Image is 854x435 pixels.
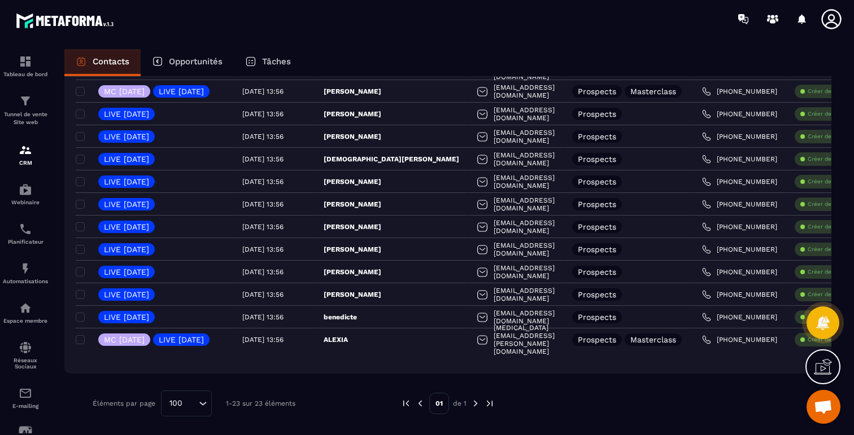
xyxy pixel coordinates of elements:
[401,398,411,408] img: prev
[19,143,32,157] img: formation
[429,393,449,414] p: 01
[702,155,777,164] a: [PHONE_NUMBER]
[324,155,459,164] p: [DEMOGRAPHIC_DATA][PERSON_NAME]
[702,109,777,118] a: [PHONE_NUMBER]
[578,336,616,344] p: Prospects
[702,87,777,96] a: [PHONE_NUMBER]
[3,357,48,370] p: Réseaux Sociaux
[242,178,284,186] p: [DATE] 13:56
[324,200,381,209] p: [PERSON_NAME]
[3,278,48,284] p: Automatisations
[485,398,495,408] img: next
[578,155,616,163] p: Prospects
[453,399,467,408] p: de 1
[3,293,48,332] a: automationsautomationsEspace membre
[578,245,616,253] p: Prospects
[702,313,777,322] a: [PHONE_NUMBER]
[3,71,48,77] p: Tableau de bord
[578,291,616,298] p: Prospects
[3,46,48,86] a: formationformationTableau de bord
[3,403,48,409] p: E-mailing
[702,290,777,299] a: [PHONE_NUMBER]
[234,49,302,76] a: Tâches
[324,290,381,299] p: [PERSON_NAME]
[19,222,32,236] img: scheduler
[242,336,284,344] p: [DATE] 13:56
[578,200,616,208] p: Prospects
[19,341,32,354] img: social-network
[3,253,48,293] a: automationsautomationsAutomatisations
[3,239,48,245] p: Planificateur
[186,397,196,410] input: Search for option
[470,398,481,408] img: next
[104,178,149,186] p: LIVE [DATE]
[104,223,149,231] p: LIVE [DATE]
[242,110,284,118] p: [DATE] 13:56
[578,223,616,231] p: Prospects
[242,268,284,276] p: [DATE] 13:56
[324,335,348,344] p: ALEXIA
[3,318,48,324] p: Espace membre
[324,132,381,141] p: [PERSON_NAME]
[702,335,777,344] a: [PHONE_NUMBER]
[93,399,155,407] p: Éléments par page
[324,177,381,186] p: [PERSON_NAME]
[226,399,295,407] p: 1-23 sur 23 éléments
[324,87,381,96] p: [PERSON_NAME]
[324,245,381,254] p: [PERSON_NAME]
[702,222,777,231] a: [PHONE_NUMBER]
[242,313,284,321] p: [DATE] 13:56
[262,56,291,67] p: Tâches
[702,267,777,276] a: [PHONE_NUMBER]
[19,55,32,68] img: formation
[578,133,616,140] p: Prospects
[104,155,149,163] p: LIVE [DATE]
[104,291,149,298] p: LIVE [DATE]
[630,87,676,95] p: Masterclass
[3,174,48,214] a: automationsautomationsWebinaire
[578,313,616,321] p: Prospects
[3,378,48,418] a: emailemailE-mailing
[64,49,141,76] a: Contacts
[242,155,284,163] p: [DATE] 13:56
[242,245,284,253] p: [DATE] 13:56
[104,133,149,140] p: LIVE [DATE]
[19,94,32,108] img: formation
[702,245,777,254] a: [PHONE_NUMBER]
[104,110,149,118] p: LIVE [DATE]
[161,390,212,416] div: Search for option
[16,10,117,31] img: logo
[415,398,425,408] img: prev
[19,262,32,275] img: automations
[104,313,149,321] p: LIVE [DATE]
[242,87,284,95] p: [DATE] 13:56
[578,268,616,276] p: Prospects
[242,291,284,298] p: [DATE] 13:56
[19,301,32,315] img: automations
[702,200,777,209] a: [PHONE_NUMBER]
[104,336,145,344] p: MC [DATE]
[159,336,204,344] p: LIVE [DATE]
[578,178,616,186] p: Prospects
[242,223,284,231] p: [DATE] 13:56
[324,222,381,231] p: [PERSON_NAME]
[159,87,204,95] p: LIVE [DATE]
[578,87,616,95] p: Prospects
[3,214,48,253] a: schedulerschedulerPlanificateur
[702,177,777,186] a: [PHONE_NUMBER]
[3,160,48,166] p: CRM
[104,87,145,95] p: MC [DATE]
[3,111,48,126] p: Tunnel de vente Site web
[104,200,149,208] p: LIVE [DATE]
[19,183,32,196] img: automations
[324,109,381,118] p: [PERSON_NAME]
[578,110,616,118] p: Prospects
[3,135,48,174] a: formationformationCRM
[630,336,676,344] p: Masterclass
[807,390,840,424] div: Ouvrir le chat
[104,268,149,276] p: LIVE [DATE]
[3,199,48,205] p: Webinaire
[19,386,32,400] img: email
[93,56,129,67] p: Contacts
[169,56,223,67] p: Opportunités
